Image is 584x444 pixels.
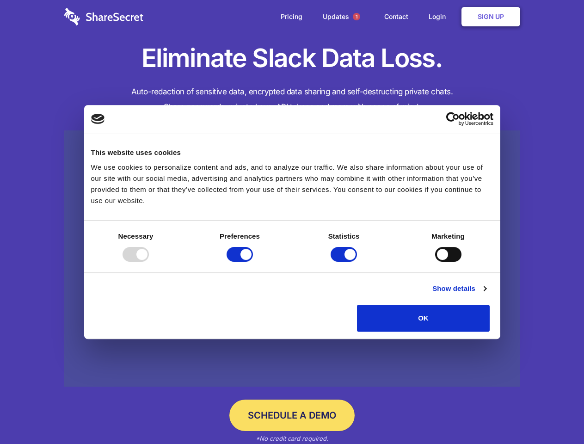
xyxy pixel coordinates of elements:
img: logo-wordmark-white-trans-d4663122ce5f474addd5e946df7df03e33cb6a1c49d2221995e7729f52c070b2.svg [64,8,143,25]
span: 1 [353,13,360,20]
strong: Marketing [431,232,465,240]
h4: Auto-redaction of sensitive data, encrypted data sharing and self-destructing private chats. Shar... [64,84,520,115]
em: *No credit card required. [256,435,328,442]
a: Show details [432,283,486,294]
h1: Eliminate Slack Data Loss. [64,42,520,75]
div: We use cookies to personalize content and ads, and to analyze our traffic. We also share informat... [91,162,493,206]
a: Pricing [271,2,312,31]
a: Usercentrics Cookiebot - opens in a new window [412,112,493,126]
a: Wistia video thumbnail [64,130,520,387]
div: This website uses cookies [91,147,493,158]
button: OK [357,305,490,332]
img: logo [91,114,105,124]
a: Login [419,2,460,31]
strong: Preferences [220,232,260,240]
a: Schedule a Demo [229,400,355,431]
strong: Necessary [118,232,154,240]
a: Contact [375,2,418,31]
strong: Statistics [328,232,360,240]
a: Sign Up [461,7,520,26]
